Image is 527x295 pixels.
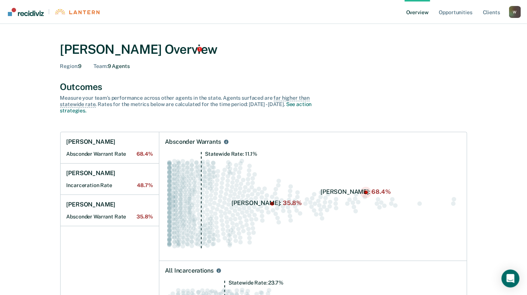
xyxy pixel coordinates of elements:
[60,63,82,69] div: 9
[60,42,467,57] div: [PERSON_NAME] Overview
[67,170,116,177] h1: [PERSON_NAME]
[165,267,214,274] div: All Incarcerations
[60,95,310,108] span: far higher than statewide rate
[509,6,521,18] div: W
[165,152,461,255] div: Swarm plot of all absconder warrant rates in the state for ALL caseloads, highlighting values of ...
[67,201,116,208] h1: [PERSON_NAME]
[165,138,221,146] div: Absconder Warrants
[94,63,107,69] span: Team :
[67,151,153,157] h2: Absconder Warrant Rate
[61,195,159,226] a: [PERSON_NAME]Absconder Warrant Rate35.8%
[60,101,312,114] a: See action strategies.
[60,95,322,114] div: Measure your team’s performance across other agent s in the state. Agent s surfaced are . Rates f...
[54,9,99,15] img: Lantern
[61,164,159,195] a: [PERSON_NAME]Incarceration Rate48.7%
[137,214,153,220] span: 35.8%
[509,6,521,18] button: Profile dropdown button
[94,63,129,69] div: 9 Agents
[228,280,283,286] tspan: Statewide Rate: 23.7%
[502,270,520,288] div: Open Intercom Messenger
[215,267,223,274] button: All Incarcerations
[137,151,153,157] span: 68.4%
[137,182,153,189] span: 48.7%
[196,46,203,53] div: Tooltip anchor
[8,8,44,16] img: Recidiviz
[205,151,257,157] tspan: Statewide Rate: 11.1%
[67,138,116,146] h1: [PERSON_NAME]
[60,81,467,92] div: Outcomes
[67,182,153,189] h2: Incarceration Rate
[60,63,79,69] span: Region :
[61,132,159,164] a: [PERSON_NAME]Absconder Warrant Rate68.4%
[67,214,153,220] h2: Absconder Warrant Rate
[223,138,230,146] button: Absconder Warrants
[44,9,54,15] span: |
